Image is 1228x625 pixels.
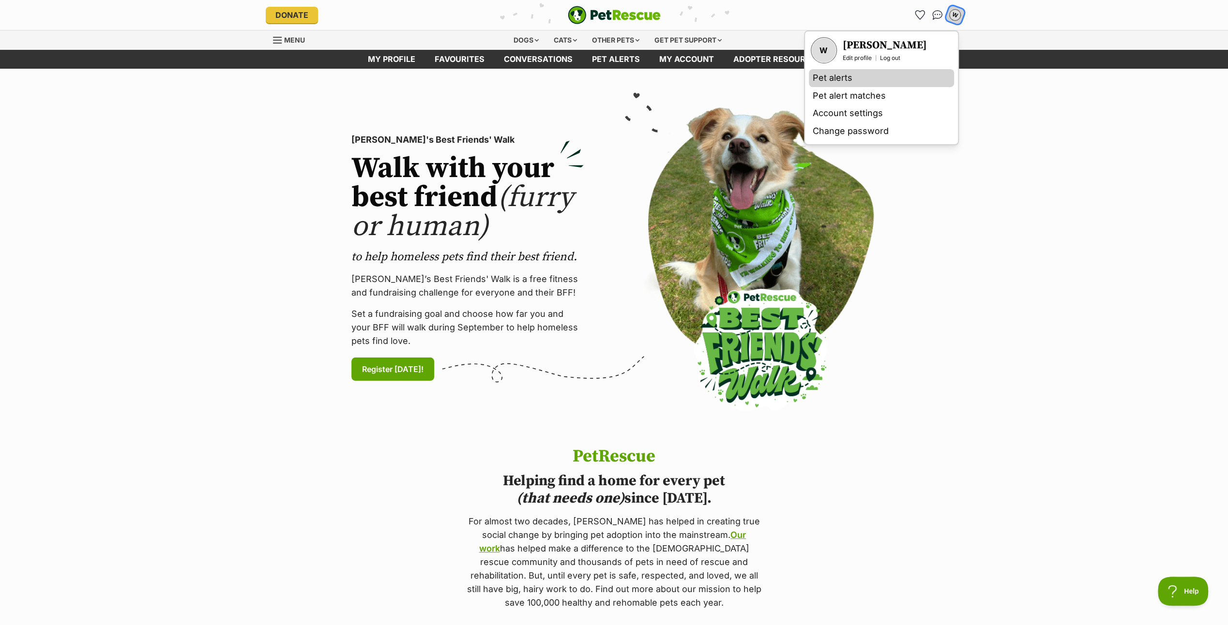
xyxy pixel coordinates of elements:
a: Favourites [425,50,494,69]
ul: Account quick links [912,7,963,23]
a: Edit profile [843,54,872,62]
a: Your profile [843,39,927,52]
a: Conversations [930,7,945,23]
img: logo-e224e6f780fb5917bec1dbf3a21bbac754714ae5b6737aabdf751b685950b380.svg [568,6,661,24]
i: (that needs one) [516,489,624,507]
a: Pet alerts [809,69,954,87]
a: Adopter resources [724,50,831,69]
iframe: Help Scout Beacon - Open [1158,577,1209,606]
a: Donate [266,7,318,23]
span: Register [DATE]! [362,363,424,375]
h3: [PERSON_NAME] [843,39,927,52]
p: to help homeless pets find their best friend. [351,249,584,265]
span: (furry or human) [351,179,574,245]
a: Pet alerts [582,50,650,69]
div: W [812,38,836,62]
a: Menu [273,30,312,48]
span: Menu [284,36,305,44]
a: Log out [880,54,900,62]
p: [PERSON_NAME]’s Best Friends' Walk is a free fitness and fundraising challenge for everyone and t... [351,272,584,299]
a: Register [DATE]! [351,357,434,381]
h1: PetRescue [465,447,763,466]
button: My account [945,5,965,25]
h2: Walk with your best friend [351,154,584,241]
div: W [949,9,961,21]
a: Change password [809,122,954,140]
div: Other pets [585,30,646,50]
div: Get pet support [648,30,728,50]
a: Your profile [811,37,837,63]
a: PetRescue [568,6,661,24]
a: Pet alert matches [809,87,954,105]
div: Cats [547,30,584,50]
p: [PERSON_NAME]'s Best Friends' Walk [351,133,584,147]
a: Account settings [809,104,954,122]
a: Favourites [912,7,928,23]
a: My account [650,50,724,69]
h2: Helping find a home for every pet since [DATE]. [465,472,763,507]
p: For almost two decades, [PERSON_NAME] has helped in creating true social change by bringing pet a... [465,515,763,610]
div: Dogs [507,30,546,50]
p: Set a fundraising goal and choose how far you and your BFF will walk during September to help hom... [351,307,584,348]
a: conversations [494,50,582,69]
a: My profile [358,50,425,69]
img: chat-41dd97257d64d25036548639549fe6c8038ab92f7586957e7f3b1b290dea8141.svg [932,10,942,20]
